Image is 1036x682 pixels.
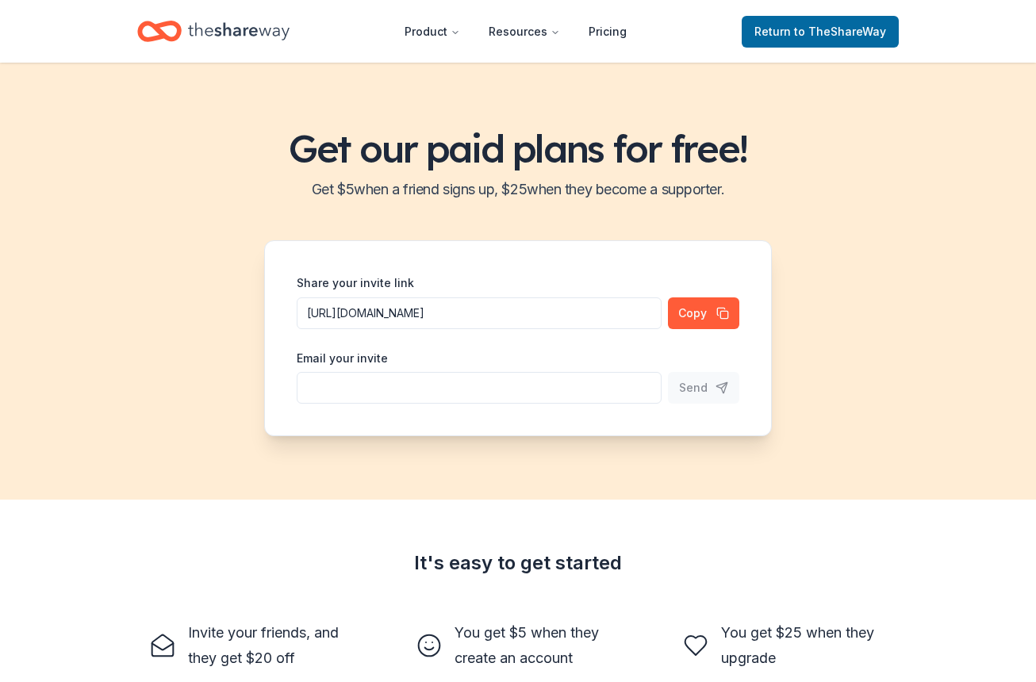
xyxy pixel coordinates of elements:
span: to TheShareWay [794,25,886,38]
button: Copy [668,297,739,329]
span: Return [754,22,886,41]
a: Home [137,13,290,50]
h1: Get our paid plans for free! [19,126,1017,170]
a: Returnto TheShareWay [742,16,899,48]
div: It's easy to get started [137,550,899,576]
h2: Get $ 5 when a friend signs up, $ 25 when they become a supporter. [19,177,1017,202]
div: Invite your friends, and they get $20 off [188,620,353,671]
div: You get $25 when they upgrade [721,620,886,671]
label: Email your invite [297,351,388,366]
button: Resources [476,16,573,48]
div: You get $5 when they create an account [455,620,620,671]
label: Share your invite link [297,275,414,291]
nav: Main [392,13,639,50]
a: Pricing [576,16,639,48]
button: Product [392,16,473,48]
